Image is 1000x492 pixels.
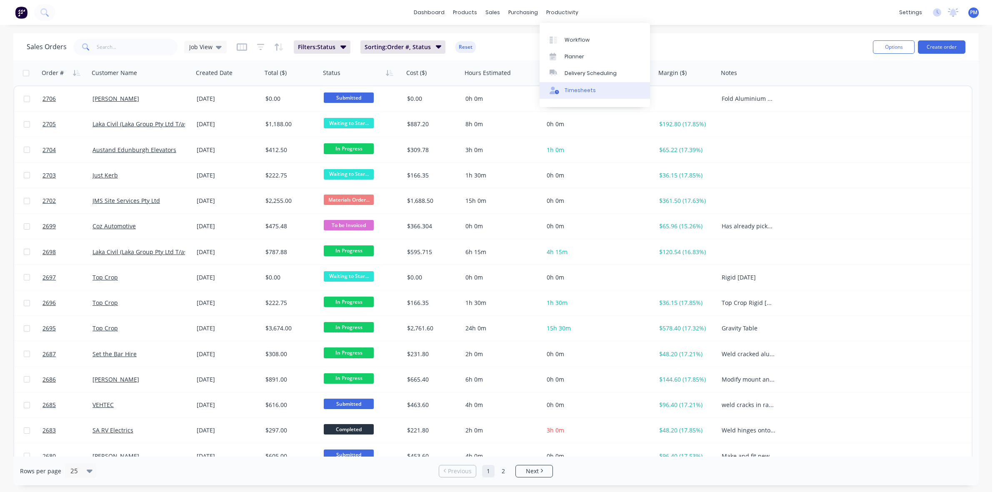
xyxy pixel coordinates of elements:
[659,426,712,435] div: $48.20 (17.85%)
[42,146,56,154] span: 2704
[265,350,315,358] div: $308.00
[42,392,92,417] a: 2685
[324,245,374,256] span: In Progress
[918,40,965,54] button: Create order
[324,195,374,205] span: Materials Order...
[540,48,650,65] a: Planner
[197,401,259,409] div: [DATE]
[465,95,536,103] div: 0h 0m
[92,299,118,307] a: Top Crop
[547,146,564,154] span: 1h 0m
[42,240,92,265] a: 2698
[565,36,590,44] div: Workflow
[722,299,775,307] div: Top Crop Rigid [DATE]
[547,401,564,409] span: 0h 0m
[42,137,92,162] a: 2704
[196,69,232,77] div: Created Date
[42,426,56,435] span: 2683
[547,120,564,128] span: 0h 0m
[197,95,259,103] div: [DATE]
[449,6,481,19] div: products
[265,299,315,307] div: $222.75
[658,69,687,77] div: Margin ($)
[42,69,64,77] div: Order #
[465,324,536,332] div: 24h 0m
[410,6,449,19] a: dashboard
[92,171,118,179] a: Just Kerb
[92,222,136,230] a: Coz Automotive
[659,222,712,230] div: $65.96 (15.26%)
[365,43,431,51] span: Sorting: Order #, Status
[465,120,536,128] div: 8h 0m
[547,375,564,383] span: 0h 0m
[265,273,315,282] div: $0.00
[197,197,259,205] div: [DATE]
[42,248,56,256] span: 2698
[92,146,176,154] a: Austand Edunburgh Elevators
[970,9,977,16] span: PM
[42,197,56,205] span: 2702
[407,452,456,460] div: $453.60
[92,120,189,128] a: Laka Civil (Laka Group Pty Ltd T/as)
[465,350,536,358] div: 2h 0m
[722,95,775,103] div: Fold Aluminium Sheet
[324,297,374,307] span: In Progress
[42,273,56,282] span: 2697
[465,69,511,77] div: Hours Estimated
[547,222,564,230] span: 0h 0m
[42,163,92,188] a: 2703
[42,222,56,230] span: 2699
[547,324,571,332] span: 15h 30m
[722,273,775,282] div: Rigid [DATE]
[197,146,259,154] div: [DATE]
[42,375,56,384] span: 2686
[722,222,775,230] div: Has already picked up
[407,95,456,103] div: $0.00
[42,290,92,315] a: 2696
[324,118,374,128] span: Waiting to Star...
[407,299,456,307] div: $166.35
[722,426,775,435] div: Weld hinges onto gate post, fabricate plates to bolt to gate as drawing
[324,92,374,103] span: Submitted
[42,112,92,137] a: 2705
[407,401,456,409] div: $463.60
[540,31,650,48] a: Workflow
[547,171,564,179] span: 0h 0m
[407,350,456,358] div: $231.80
[265,401,315,409] div: $616.00
[465,426,536,435] div: 2h 0m
[42,367,92,392] a: 2686
[721,69,737,77] div: Notes
[439,467,476,475] a: Previous page
[540,82,650,99] a: Timesheets
[324,220,374,230] span: To be Invoiced
[42,401,56,409] span: 2685
[197,222,259,230] div: [DATE]
[526,467,539,475] span: Next
[448,467,472,475] span: Previous
[42,95,56,103] span: 2706
[465,222,536,230] div: 0h 0m
[465,248,536,256] div: 6h 15m
[42,188,92,213] a: 2702
[42,444,92,469] a: 2680
[42,316,92,341] a: 2695
[92,95,139,102] a: [PERSON_NAME]
[265,375,315,384] div: $891.00
[547,299,567,307] span: 1h 30m
[42,350,56,358] span: 2687
[97,39,178,55] input: Search...
[42,452,56,460] span: 2680
[92,248,189,256] a: Laka Civil (Laka Group Pty Ltd T/as)
[42,265,92,290] a: 2697
[659,248,712,256] div: $120.54 (16.83%)
[20,467,61,475] span: Rows per page
[92,197,160,205] a: JMS Site Services Pty Ltd
[92,350,137,358] a: Set the Bar Hire
[659,401,712,409] div: $96.40 (17.21%)
[324,169,374,180] span: Waiting to Star...
[407,222,456,230] div: $366.304
[265,120,315,128] div: $1,188.00
[189,42,212,51] span: Job View
[298,43,335,51] span: Filters: Status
